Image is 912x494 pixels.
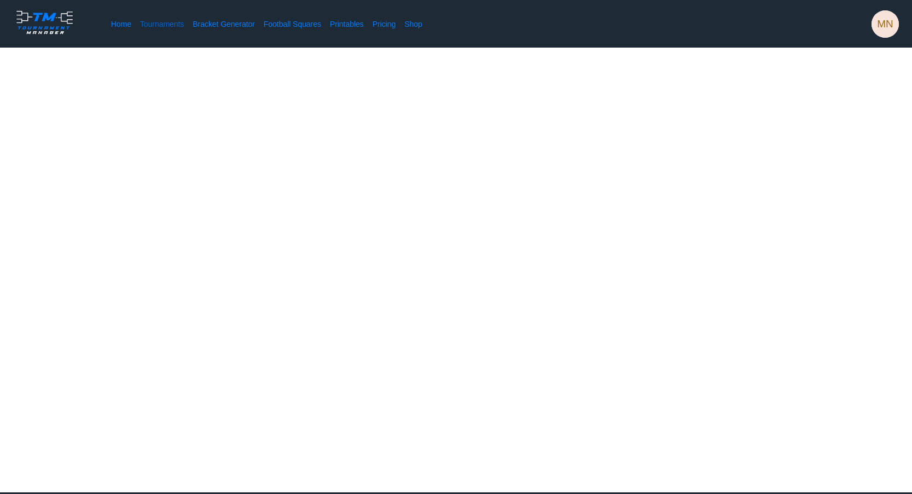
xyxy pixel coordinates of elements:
[373,19,396,30] a: Pricing
[872,10,899,38] div: makenna nickerson
[872,10,899,38] button: MN
[330,19,364,30] a: Printables
[264,19,321,30] a: Football Squares
[193,19,255,30] a: Bracket Generator
[404,19,422,30] a: Shop
[111,19,131,30] a: Home
[140,19,184,30] a: Tournaments
[13,9,76,36] img: logo.ffa97a18e3bf2c7d.png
